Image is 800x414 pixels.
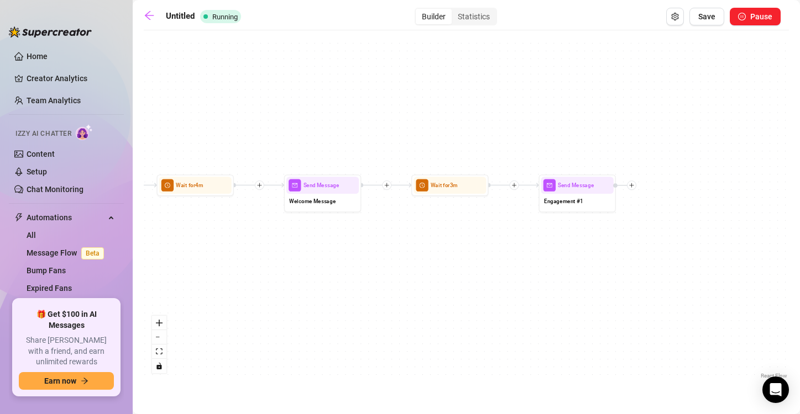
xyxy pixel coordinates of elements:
button: fit view [152,344,166,359]
span: mail [543,179,556,192]
span: Wait for 3m [431,181,458,189]
span: plus [384,183,390,188]
div: clock-circleWait for4m [156,174,234,196]
span: plus [257,183,262,188]
div: Builder [416,9,452,24]
button: toggle interactivity [152,359,166,373]
span: Running [212,13,238,21]
span: Engagement #1 [544,197,583,205]
a: Team Analytics [27,96,81,105]
span: setting [671,13,679,20]
a: All [27,231,36,240]
img: logo-BBDzfeDw.svg [9,26,92,38]
button: Pause [730,8,781,25]
span: arrow-right [81,377,88,385]
div: mailSend MessageWelcome Message [284,174,362,212]
div: Statistics [452,9,496,24]
strong: Untitled [166,11,195,21]
button: zoom in [152,316,166,330]
span: Pause [750,12,772,21]
a: Message FlowBeta [27,248,108,257]
div: clock-circleWait for3m [411,174,489,196]
span: Send Message [304,181,339,189]
span: Save [698,12,715,21]
span: thunderbolt [14,213,23,222]
span: plus [511,183,517,188]
a: Creator Analytics [27,70,115,87]
button: Earn nowarrow-right [19,372,114,390]
span: Send Message [558,181,594,189]
span: Wait for 4m [176,181,203,189]
a: arrow-left [144,10,160,23]
div: Open Intercom Messenger [762,376,789,403]
img: AI Chatter [76,124,93,140]
span: Izzy AI Chatter [15,129,71,139]
a: Home [27,52,48,61]
a: Expired Fans [27,284,72,293]
a: React Flow attribution [761,373,787,379]
span: plus [629,183,635,188]
span: 🎁 Get $100 in AI Messages [19,309,114,331]
span: Earn now [44,376,76,385]
span: clock-circle [161,179,174,192]
div: mailSend MessageEngagement #1 [538,174,616,212]
span: Welcome Message [289,197,336,205]
a: Content [27,150,55,158]
a: Setup [27,167,47,176]
div: segmented control [415,8,497,25]
span: Beta [81,247,104,259]
span: pause-circle [738,13,746,20]
span: clock-circle [416,179,428,192]
button: Save Flow [689,8,724,25]
a: Chat Monitoring [27,185,83,194]
button: Open Exit Rules [666,8,684,25]
a: Bump Fans [27,266,66,275]
span: mail [289,179,301,192]
span: Share [PERSON_NAME] with a friend, and earn unlimited rewards [19,335,114,368]
span: arrow-left [144,10,155,21]
div: React Flow controls [152,316,166,373]
button: zoom out [152,330,166,344]
span: Automations [27,209,105,226]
